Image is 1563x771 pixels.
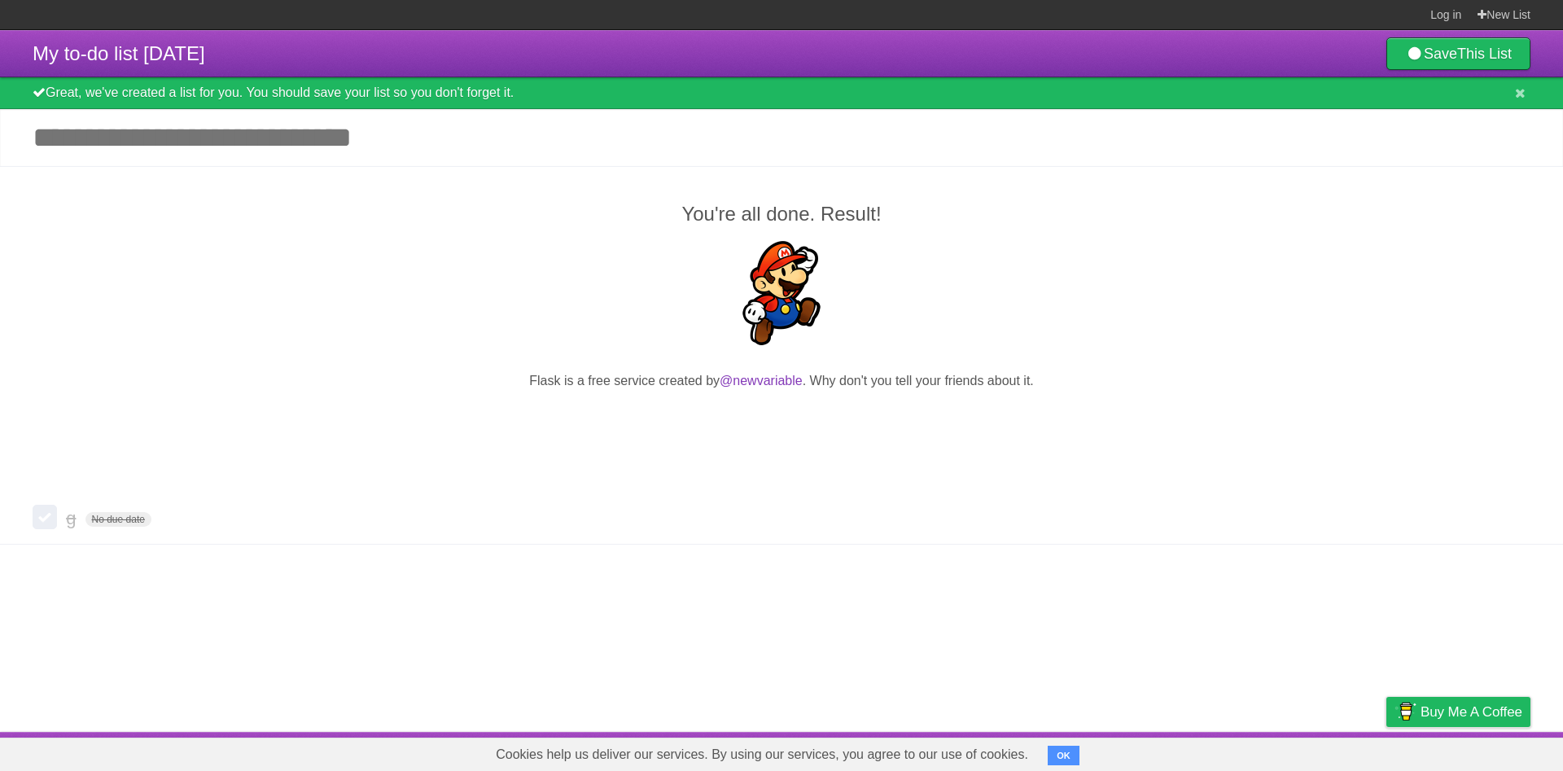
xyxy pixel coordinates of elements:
span: Buy me a coffee [1421,698,1522,726]
p: Flask is a free service created by . Why don't you tell your friends about it. [33,371,1530,391]
span: g [66,508,80,528]
button: OK [1048,746,1079,765]
a: SaveThis List [1386,37,1530,70]
img: Super Mario [729,241,834,345]
span: No due date [85,512,151,527]
iframe: X Post Button [752,411,811,434]
a: Suggest a feature [1428,736,1530,767]
span: Cookies help us deliver our services. By using our services, you agree to our use of cookies. [479,738,1044,771]
a: Buy me a coffee [1386,697,1530,727]
label: Done [33,505,57,529]
a: Developers [1224,736,1289,767]
img: Buy me a coffee [1394,698,1416,725]
a: @newvariable [720,374,803,388]
b: This List [1457,46,1512,62]
a: About [1170,736,1204,767]
span: My to-do list [DATE] [33,42,205,64]
a: Terms [1310,736,1346,767]
a: Privacy [1365,736,1408,767]
h2: You're all done. Result! [33,199,1530,229]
